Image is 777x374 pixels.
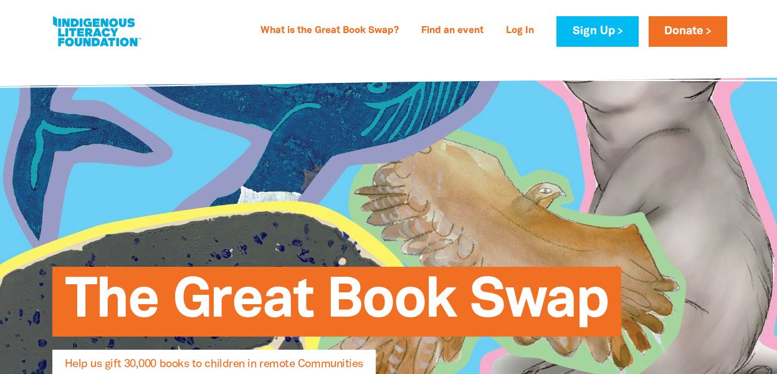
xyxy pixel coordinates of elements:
a: Sign Up [556,16,638,47]
a: What is the Great Book Swap? [253,21,406,41]
a: Log In [498,21,541,41]
a: Find an event [414,21,491,41]
span: The Great Book Swap [65,276,609,337]
a: Donate [649,16,727,47]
